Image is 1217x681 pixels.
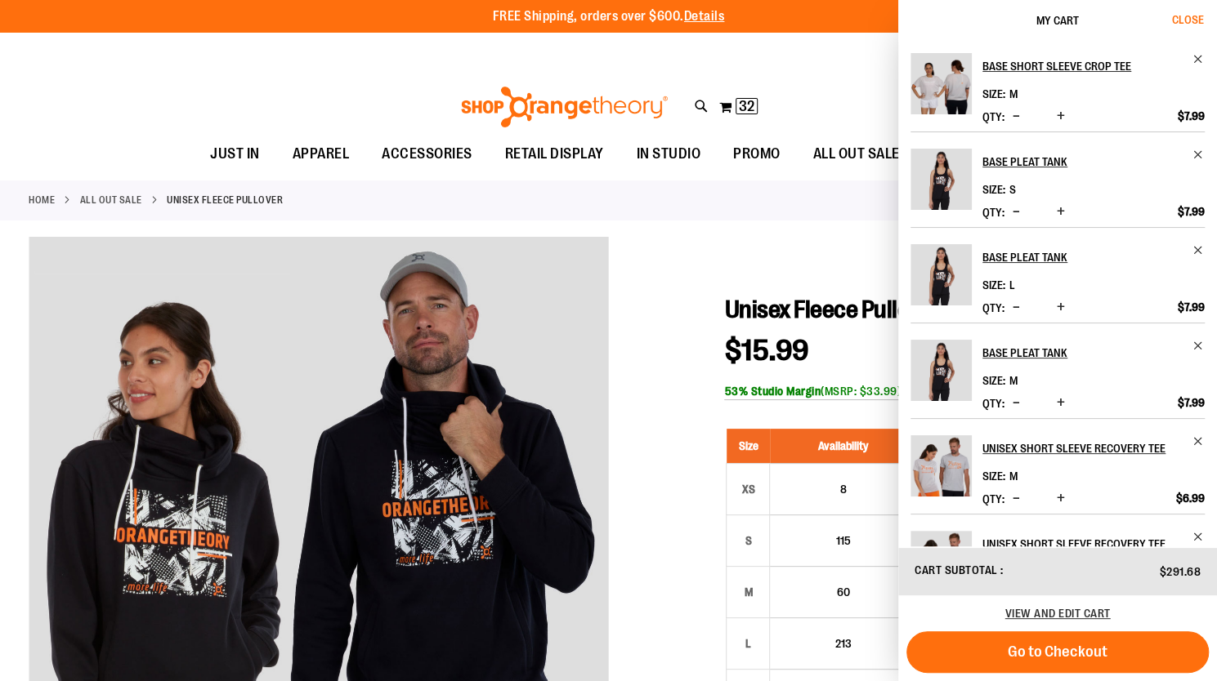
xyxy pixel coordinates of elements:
dt: Size [982,470,1005,483]
a: Remove item [1192,340,1205,352]
dt: Size [982,374,1005,387]
span: Go to Checkout [1008,643,1107,661]
span: S [1009,183,1016,196]
a: Remove item [1192,435,1205,447]
li: Product [911,514,1205,609]
button: Decrease product quantity [1009,491,1024,507]
div: (MSRP: $33.99) [724,383,1188,399]
button: Go to Checkout [906,631,1209,673]
button: Increase product quantity [1053,109,1069,125]
label: Qty [982,492,1004,505]
li: Product [911,418,1205,514]
p: FREE Shipping, orders over $600. [493,7,725,26]
img: Base Pleat Tank [911,149,972,210]
button: Decrease product quantity [1009,109,1024,125]
h2: Base Pleat Tank [982,244,1183,270]
a: Unisex Short Sleeve Recovery Tee [911,531,972,603]
div: S [736,528,760,553]
span: APPAREL [293,136,350,172]
h2: Unisex Short Sleeve Recovery Tee [982,531,1183,557]
a: Base Pleat Tank [982,244,1205,270]
span: 115 [836,534,851,547]
a: Base Pleat Tank [982,149,1205,175]
span: Cart Subtotal [915,563,998,576]
img: Shop Orangetheory [459,87,670,127]
a: Unisex Short Sleeve Recovery Tee [911,435,972,507]
span: L [1009,278,1015,292]
span: ACCESSORIES [382,136,472,172]
div: L [736,631,760,656]
a: Base Pleat Tank [911,244,972,316]
li: Product [911,323,1205,418]
li: Product [911,227,1205,323]
span: ALL OUT SALE [813,136,900,172]
li: Product [911,53,1205,131]
a: Remove item [1192,149,1205,161]
span: $15.99 [724,334,808,367]
span: JUST IN [210,136,260,172]
img: Base Pleat Tank [911,244,972,305]
a: Base Short Sleeve Crop Tee [911,53,972,125]
h2: Base Pleat Tank [982,340,1183,366]
dt: Size [982,183,1005,196]
th: Availability [770,429,917,464]
a: ALL OUT SALE [80,193,142,207]
span: Unisex Fleece Pullover [724,296,940,323]
button: Decrease product quantity [1009,395,1024,412]
img: Base Short Sleeve Crop Tee [911,53,972,114]
h2: Unisex Short Sleeve Recovery Tee [982,435,1183,461]
label: Qty [982,110,1004,123]
a: Details [684,9,725,24]
button: Decrease product quantity [1009,300,1024,316]
a: Home [29,193,55,207]
span: My Cart [1036,14,1079,27]
a: Base Pleat Tank [982,340,1205,366]
span: 213 [835,637,852,650]
th: Size [727,429,770,464]
strong: Unisex Fleece Pullover [167,193,283,207]
span: $7.99 [1178,395,1205,410]
span: RETAIL DISPLAY [505,136,604,172]
a: View and edit cart [1005,607,1111,620]
span: 32 [739,98,754,114]
a: Unisex Short Sleeve Recovery Tee [982,435,1205,461]
img: Unisex Short Sleeve Recovery Tee [911,435,972,496]
label: Qty [982,206,1004,219]
span: Close [1172,13,1204,26]
li: Product [911,131,1205,227]
span: 60 [837,585,850,599]
span: PROMO [733,136,781,172]
h2: Base Short Sleeve Crop Tee [982,53,1183,79]
a: Remove item [1192,244,1205,256]
span: $7.99 [1178,204,1205,219]
button: Increase product quantity [1053,395,1069,412]
div: M [736,580,760,604]
button: Increase product quantity [1053,491,1069,507]
a: Remove item [1192,531,1205,543]
span: M [1009,470,1018,483]
span: M [1009,374,1018,387]
a: Unisex Short Sleeve Recovery Tee [982,531,1205,557]
button: Increase product quantity [1053,204,1069,220]
button: Increase product quantity [1053,300,1069,316]
label: Qty [982,397,1004,410]
label: Qty [982,301,1004,314]
a: Base Pleat Tank [911,340,972,412]
dt: Size [982,278,1005,292]
span: IN STUDIO [637,136,701,172]
a: Remove item [1192,53,1205,65]
span: M [1009,87,1018,100]
span: $7.99 [1178,109,1205,123]
a: Base Short Sleeve Crop Tee [982,53,1205,79]
a: Base Pleat Tank [911,149,972,220]
span: $6.99 [1176,491,1205,505]
h2: Base Pleat Tank [982,149,1183,175]
img: Unisex Short Sleeve Recovery Tee [911,531,972,592]
button: Decrease product quantity [1009,204,1024,220]
span: 8 [840,483,847,496]
div: XS [736,477,760,501]
b: 53% Studio Margin [724,385,821,398]
span: $291.68 [1160,565,1201,578]
span: $7.99 [1178,300,1205,314]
